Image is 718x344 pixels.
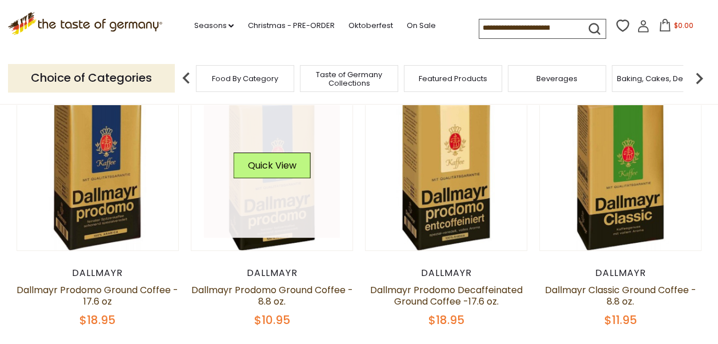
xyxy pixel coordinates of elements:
[366,89,527,251] img: Dallmayr
[539,267,702,279] div: Dallmayr
[419,74,487,83] a: Featured Products
[604,312,637,328] span: $11.95
[212,74,278,83] a: Food By Category
[428,312,464,328] span: $18.95
[191,283,352,308] a: Dallmayr Prodomo Ground Coffee - 8.8 oz.
[348,19,392,32] a: Oktoberfest
[365,267,528,279] div: Dallmayr
[17,267,179,279] div: Dallmayr
[17,283,178,308] a: Dallmayr Prodomo Ground Coffee - 17.6 oz
[194,19,234,32] a: Seasons
[406,19,435,32] a: On Sale
[617,74,705,83] a: Baking, Cakes, Desserts
[540,89,701,251] img: Dallmayr
[673,21,693,30] span: $0.00
[247,19,334,32] a: Christmas - PRE-ORDER
[545,283,696,308] a: Dallmayr Classic Ground Coffee - 8.8 oz.
[191,89,353,251] img: Dallmayr
[233,153,310,178] button: Quick View
[191,267,354,279] div: Dallmayr
[8,64,175,92] p: Choice of Categories
[17,89,179,251] img: Dallmayr
[370,283,523,308] a: Dallmayr Prodomo Decaffeinated Ground Coffee -17.6 oz.
[536,74,577,83] a: Beverages
[254,312,290,328] span: $10.95
[79,312,115,328] span: $18.95
[652,19,700,36] button: $0.00
[303,70,395,87] a: Taste of Germany Collections
[688,67,711,90] img: next arrow
[175,67,198,90] img: previous arrow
